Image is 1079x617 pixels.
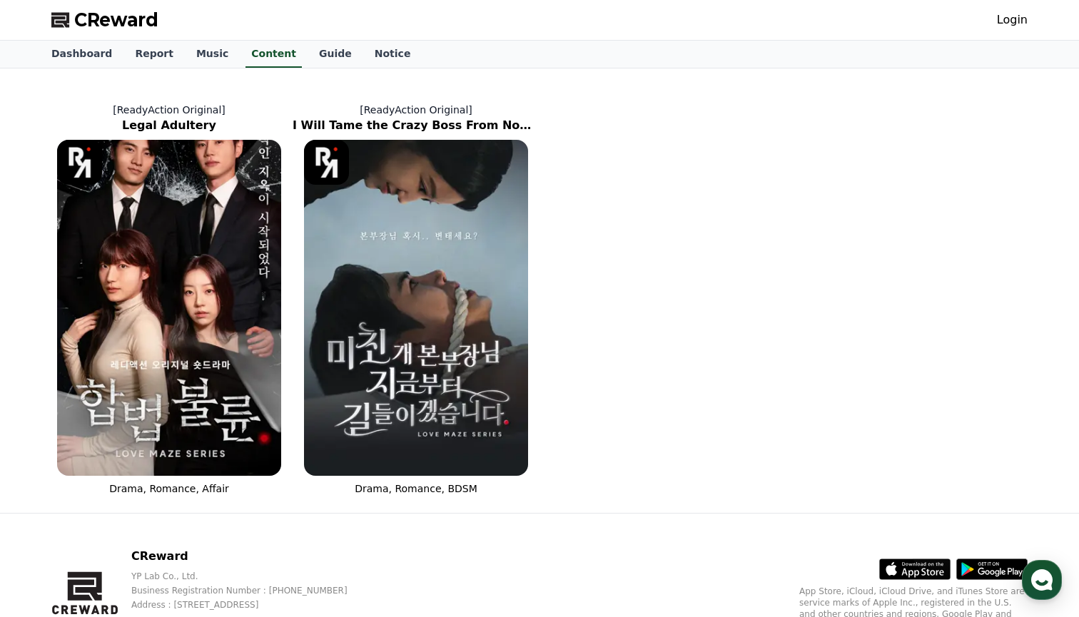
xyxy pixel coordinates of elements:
span: Settings [211,474,246,485]
p: CReward [131,548,370,565]
img: I Will Tame the Crazy Boss From Now On [304,140,528,476]
span: Drama, Romance, Affair [109,483,229,494]
a: Content [245,41,302,68]
a: Music [185,41,240,68]
img: [object Object] Logo [304,140,349,185]
a: CReward [51,9,158,31]
a: Home [4,452,94,488]
a: [ReadyAction Original] Legal Adultery Legal Adultery [object Object] Logo Drama, Romance, Affair [46,91,293,507]
span: Drama, Romance, BDSM [355,483,477,494]
span: Messages [118,474,161,486]
a: Login [997,11,1028,29]
a: Settings [184,452,274,488]
img: [object Object] Logo [57,140,102,185]
a: Guide [308,41,363,68]
h2: Legal Adultery [46,117,293,134]
span: CReward [74,9,158,31]
a: Messages [94,452,184,488]
a: Dashboard [40,41,123,68]
a: [ReadyAction Original] I Will Tame the Crazy Boss From Now On I Will Tame the Crazy Boss From Now... [293,91,539,507]
h2: I Will Tame the Crazy Boss From Now On [293,117,539,134]
p: YP Lab Co., Ltd. [131,571,370,582]
p: [ReadyAction Original] [293,103,539,117]
img: Legal Adultery [57,140,281,476]
a: Notice [363,41,422,68]
span: Home [36,474,61,485]
p: Business Registration Number : [PHONE_NUMBER] [131,585,370,596]
p: [ReadyAction Original] [46,103,293,117]
p: Address : [STREET_ADDRESS] [131,599,370,611]
a: Report [123,41,185,68]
